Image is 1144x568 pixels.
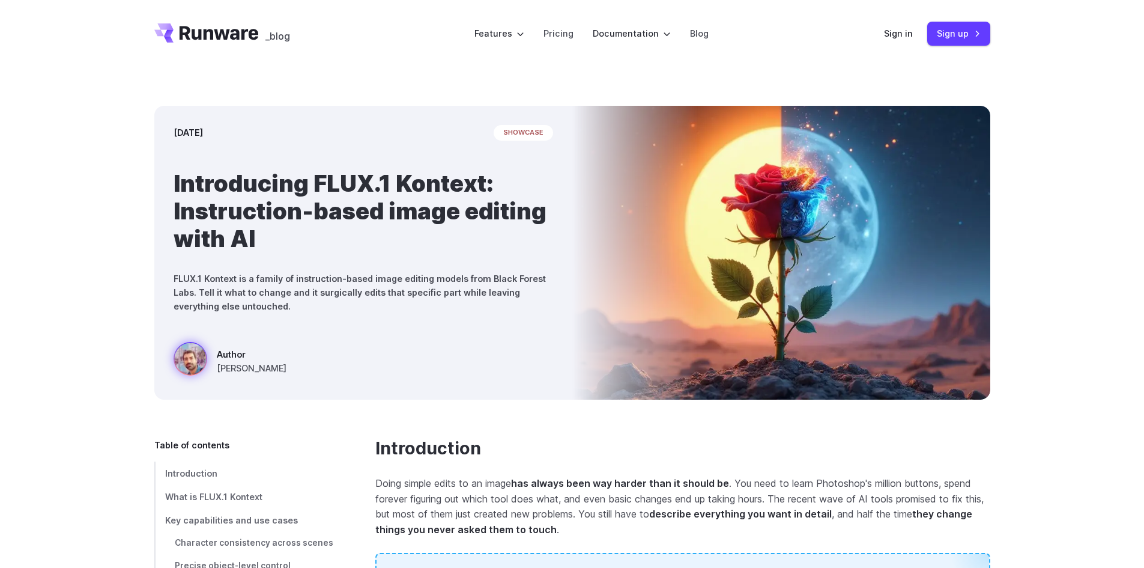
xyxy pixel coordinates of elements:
span: showcase [494,125,553,141]
a: Introduction [375,438,481,459]
a: Go to / [154,23,259,43]
a: Sign up [927,22,990,45]
span: Key capabilities and use cases [165,515,298,525]
a: _blog [265,23,290,43]
a: Character consistency across scenes [154,532,337,555]
a: Blog [690,26,709,40]
p: Doing simple edits to an image . You need to learn Photoshop's million buttons, spend forever fig... [375,476,990,537]
span: Introduction [165,468,217,478]
span: Table of contents [154,438,229,452]
strong: describe everything you want in detail [649,508,832,520]
time: [DATE] [174,126,203,139]
span: Author [217,347,286,361]
p: FLUX.1 Kontext is a family of instruction-based image editing models from Black Forest Labs. Tell... [174,272,553,313]
a: Sign in [884,26,913,40]
img: Surreal rose in a desert landscape, split between day and night with the sun and moon aligned beh... [572,106,990,400]
a: Surreal rose in a desert landscape, split between day and night with the sun and moon aligned beh... [174,342,286,380]
a: Pricing [543,26,574,40]
h1: Introducing FLUX.1 Kontext: Instruction-based image editing with AI [174,169,553,252]
span: Character consistency across scenes [175,538,333,548]
a: Key capabilities and use cases [154,508,337,532]
a: What is FLUX.1 Kontext [154,485,337,508]
label: Features [474,26,524,40]
span: What is FLUX.1 Kontext [165,492,262,502]
span: _blog [265,31,290,41]
a: Introduction [154,462,337,485]
label: Documentation [593,26,671,40]
strong: has always been way harder than it should be [511,477,729,489]
span: [PERSON_NAME] [217,361,286,375]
